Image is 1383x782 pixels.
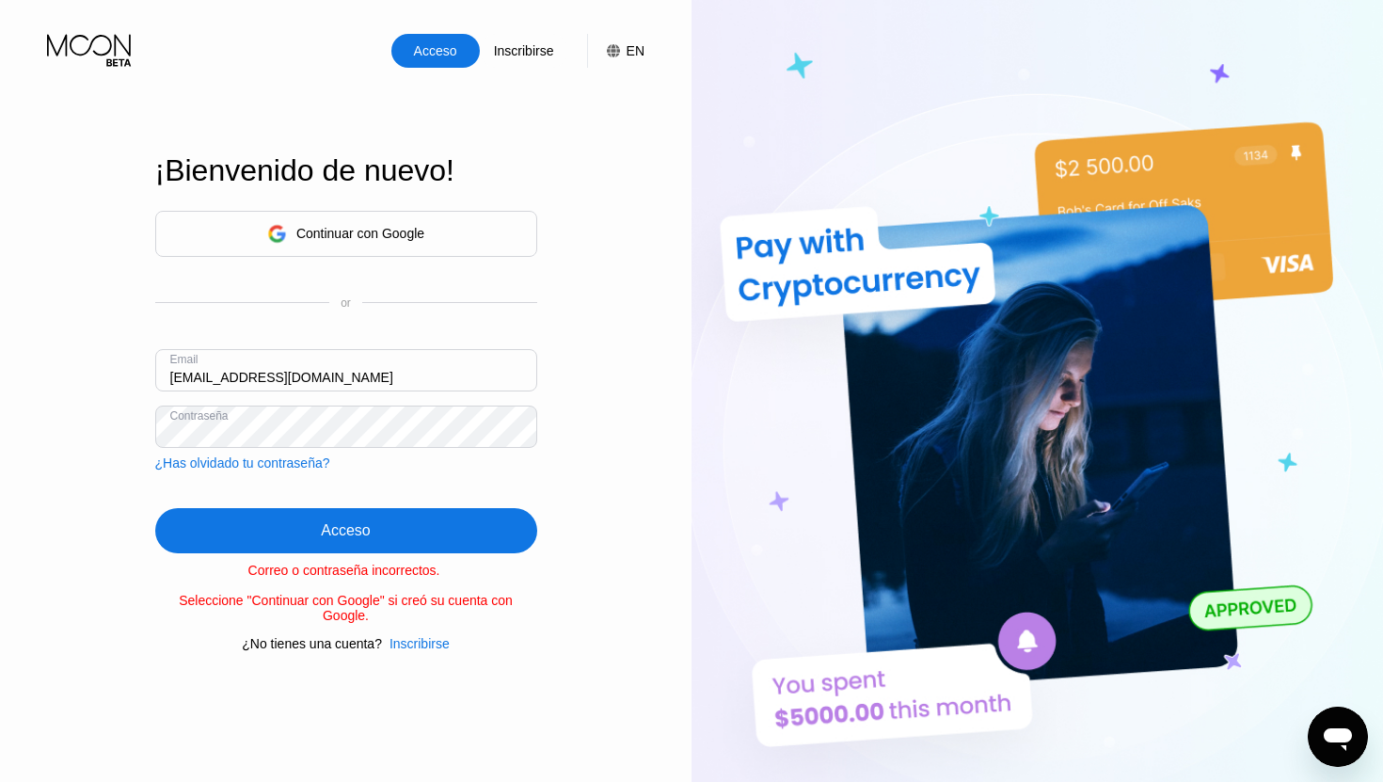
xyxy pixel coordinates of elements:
iframe: Botón para iniciar la ventana de mensajería [1308,707,1368,767]
div: ¡Bienvenido de nuevo! [155,153,537,188]
div: Inscribirse [382,636,450,651]
div: Correo o contraseña incorrectos. Seleccione "Continuar con Google" si creó su cuenta con Google. [155,563,537,623]
div: Email [170,353,199,366]
div: Continuar con Google [296,226,424,241]
div: Inscribirse [492,41,556,60]
div: ¿No tienes una cuenta? [242,636,382,651]
div: EN [627,43,644,58]
div: Acceso [391,34,480,68]
div: EN [587,34,644,68]
div: Acceso [412,41,459,60]
div: ¿Has olvidado tu contraseña? [155,455,330,471]
div: or [341,296,351,310]
div: Continuar con Google [155,211,537,257]
div: Acceso [155,508,537,553]
div: Acceso [321,521,370,540]
div: Contraseña [170,409,229,423]
div: Inscribirse [389,636,450,651]
div: Inscribirse [480,34,568,68]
